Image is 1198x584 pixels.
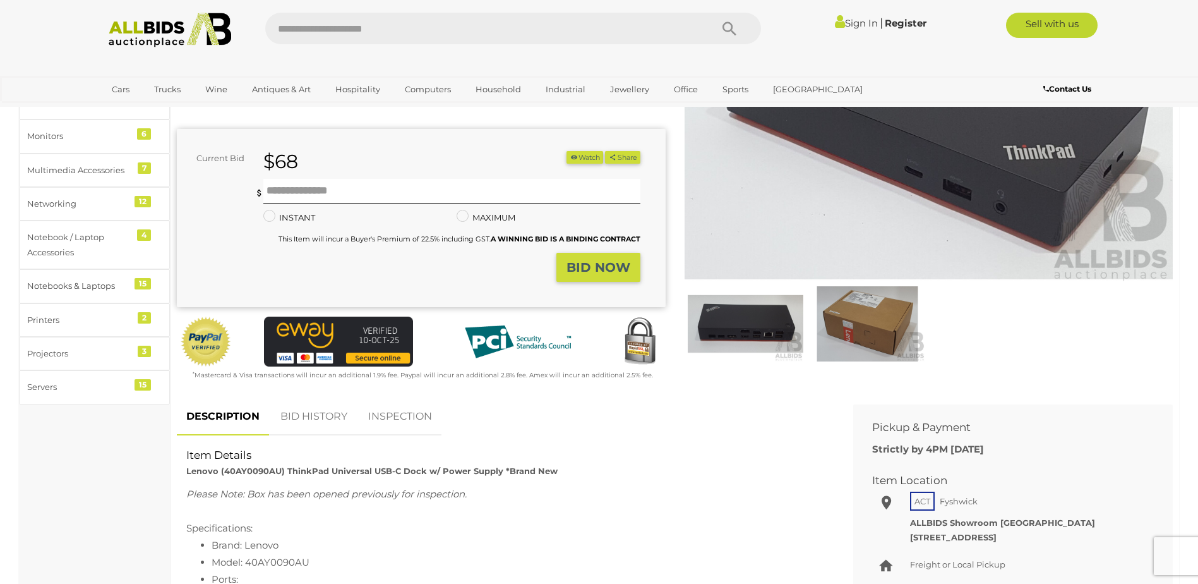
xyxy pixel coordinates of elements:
b: Contact Us [1043,84,1091,94]
div: Notebook / Laptop Accessories [27,230,131,260]
div: 6 [137,128,151,140]
a: Multimedia Accessories 7 [19,154,170,187]
div: 2 [138,312,151,324]
img: Lenovo (40AY0090AU) ThinkPad Universal USB-C Dock w/ Power Supply *Brand New [688,286,803,361]
a: Sports [714,79,757,100]
a: Hospitality [327,79,388,100]
img: Lenovo (40AY0090AU) ThinkPad Universal USB-C Dock w/ Power Supply *Brand New [810,286,925,361]
strong: $68 [263,150,298,173]
small: This Item will incur a Buyer's Premium of 22.5% including GST. [279,234,640,243]
div: 4 [137,229,151,241]
div: Multimedia Accessories [27,163,131,178]
a: Household [467,79,529,100]
a: Notebooks & Laptops 15 [19,269,170,303]
div: Notebooks & Laptops [27,279,131,293]
a: Servers 15 [19,370,170,404]
button: BID NOW [556,253,640,283]
li: Watch this item [566,151,603,164]
a: Sign In [835,17,878,29]
div: 15 [135,278,151,289]
div: Specifications: [186,520,825,537]
div: Monitors [27,129,131,143]
a: Printers 2 [19,303,170,337]
a: Sell with us [1006,13,1098,38]
a: Contact Us [1043,82,1094,96]
a: Wine [197,79,236,100]
a: Office [666,79,706,100]
div: 15 [135,379,151,391]
h2: Pickup & Payment [872,422,1135,434]
img: Official PayPal Seal [180,317,232,367]
a: Trucks [146,79,189,100]
li: Brand: Lenovo [212,537,825,554]
strong: [STREET_ADDRESS] [910,532,997,542]
div: Current Bid [177,151,254,166]
div: 7 [138,162,151,174]
div: 12 [135,196,151,207]
strong: BID NOW [566,260,630,275]
div: Projectors [27,346,131,361]
span: Fyshwick [937,493,981,509]
div: Servers [27,380,131,394]
strong: Lenovo (40AY0090AU) ThinkPad Universal USB-C Dock w/ Power Supply *Brand New [186,466,558,476]
img: eWAY Payment Gateway [264,317,413,367]
span: ACT [910,492,935,511]
strong: ALLBIDS Showroom [GEOGRAPHIC_DATA] [910,518,1095,528]
b: A WINNING BID IS A BINDING CONTRACT [491,234,640,243]
b: Strictly by 4PM [DATE] [872,443,984,455]
div: Networking [27,197,131,211]
a: Computers [397,79,459,100]
a: Industrial [537,79,594,100]
a: [GEOGRAPHIC_DATA] [765,79,871,100]
a: Networking 12 [19,187,170,221]
a: INSPECTION [359,398,441,435]
a: Monitors 6 [19,119,170,153]
button: Search [698,13,761,44]
a: Antiques & Art [244,79,319,100]
a: Projectors 3 [19,337,170,370]
a: Jewellery [602,79,657,100]
a: Register [885,17,926,29]
a: BID HISTORY [271,398,357,435]
a: Notebook / Laptop Accessories 4 [19,221,170,269]
span: Please Note: Box has been opened previously for inspection. [186,488,467,500]
img: PCI DSS compliant [455,317,581,367]
img: Allbids.com.au [102,13,239,47]
button: Watch [566,151,603,164]
a: Cars [104,79,138,100]
a: DESCRIPTION [177,398,269,435]
li: Model: 40AY0090AU [212,554,825,571]
label: MAXIMUM [457,210,515,225]
span: Freight or Local Pickup [910,559,1005,569]
div: Printers [27,313,131,327]
label: INSTANT [263,210,315,225]
h2: Item Location [872,475,1135,487]
span: | [880,16,883,30]
button: Share [605,151,640,164]
img: Secured by Rapid SSL [614,317,665,367]
h2: Item Details [186,449,825,461]
div: 3 [138,346,151,357]
small: Mastercard & Visa transactions will incur an additional 1.9% fee. Paypal will incur an additional... [193,371,653,379]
